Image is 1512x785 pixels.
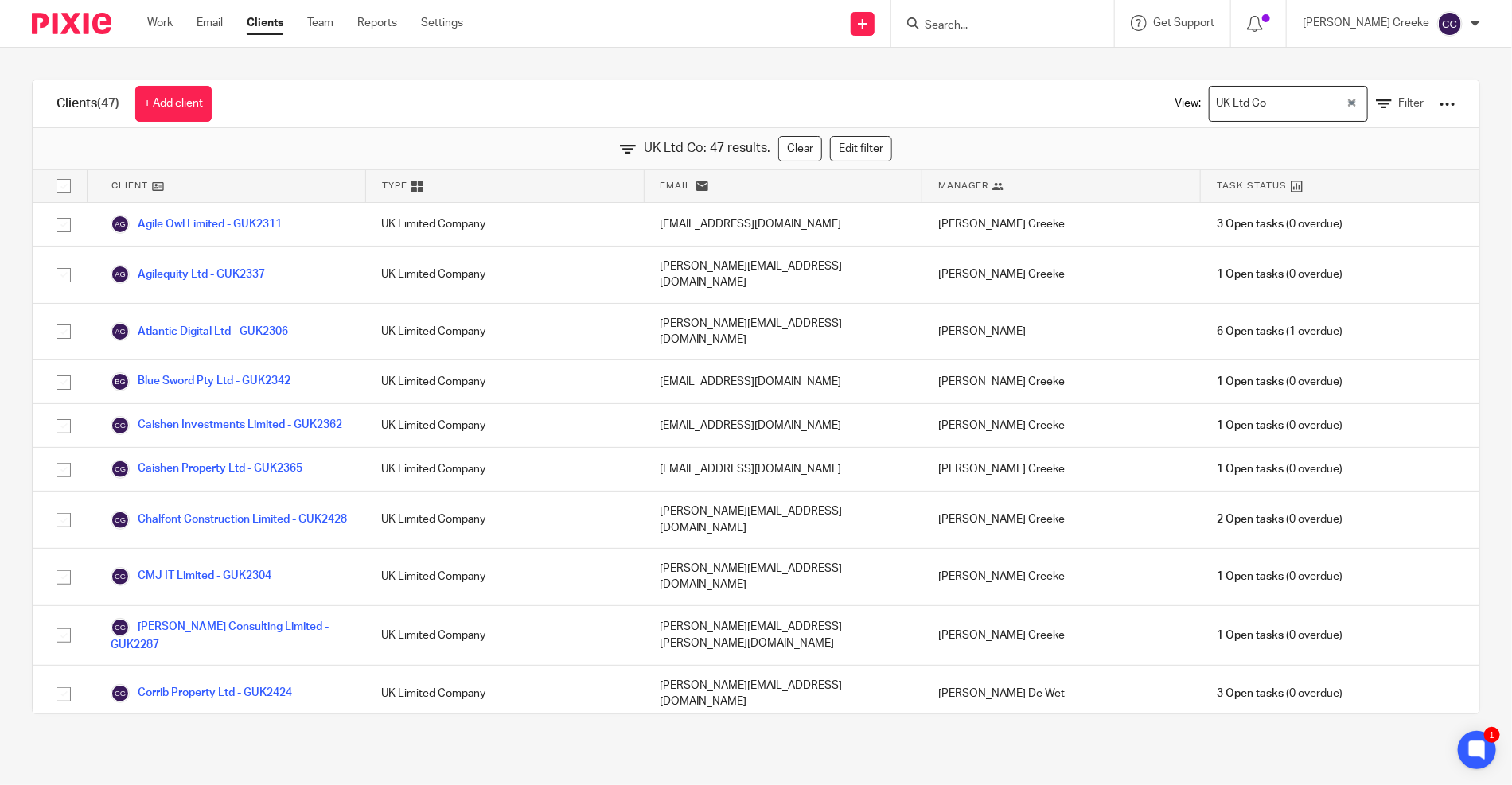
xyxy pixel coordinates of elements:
a: Clients [247,15,283,31]
span: (0 overdue) [1217,569,1342,585]
div: UK Limited Company [365,549,644,605]
span: 2 Open tasks [1217,511,1284,527]
a: Edit filter [830,136,892,161]
div: [PERSON_NAME][EMAIL_ADDRESS][PERSON_NAME][DOMAIN_NAME] [644,606,922,665]
a: Team [307,15,333,31]
span: (0 overdue) [1217,216,1342,232]
img: svg%3E [111,618,130,637]
span: 6 Open tasks [1217,324,1284,340]
a: Agile Owl Limited - GUK2311 [111,215,282,234]
div: [PERSON_NAME][EMAIL_ADDRESS][DOMAIN_NAME] [644,492,922,548]
div: UK Limited Company [365,404,644,447]
a: Chalfont Construction Limited - GUK2428 [111,511,347,530]
a: Atlantic Digital Ltd - GUK2306 [111,322,288,341]
div: [PERSON_NAME] Creeke [922,203,1201,246]
div: [PERSON_NAME][EMAIL_ADDRESS][DOMAIN_NAME] [644,304,922,360]
a: Caishen Property Ltd - GUK2365 [111,460,302,479]
span: 1 Open tasks [1217,266,1284,282]
span: Get Support [1153,17,1214,29]
span: 1 Open tasks [1217,461,1284,477]
span: Task Status [1217,179,1287,192]
a: + Add client [135,86,212,122]
img: svg%3E [111,460,130,479]
span: (0 overdue) [1217,628,1342,643]
a: Email [197,15,223,31]
span: (0 overdue) [1217,418,1342,433]
div: [PERSON_NAME] Creeke [922,404,1201,447]
img: Pixie [32,13,111,34]
a: Reports [357,15,397,31]
div: [PERSON_NAME] Creeke [922,247,1201,303]
div: [PERSON_NAME] Creeke [922,360,1201,403]
img: svg%3E [111,372,130,391]
img: svg%3E [111,567,130,586]
span: 1 Open tasks [1217,628,1284,643]
span: 3 Open tasks [1217,216,1284,232]
img: svg%3E [111,322,130,341]
span: (0 overdue) [1217,461,1342,477]
span: 1 Open tasks [1217,569,1284,585]
h1: Clients [57,95,119,112]
div: [EMAIL_ADDRESS][DOMAIN_NAME] [644,404,922,447]
div: [PERSON_NAME] Creeke [922,549,1201,605]
span: Email [661,179,692,192]
div: UK Limited Company [365,360,644,403]
img: svg%3E [111,684,130,703]
div: Search for option [1209,86,1368,122]
a: Agilequity Ltd - GUK2337 [111,265,265,284]
img: svg%3E [111,215,130,234]
span: Client [111,179,148,192]
span: 1 Open tasks [1217,374,1284,390]
div: [PERSON_NAME] Creeke [922,606,1201,665]
div: [PERSON_NAME] Creeke [922,492,1201,548]
img: svg%3E [1437,11,1463,37]
div: View: [1151,80,1455,127]
div: [EMAIL_ADDRESS][DOMAIN_NAME] [644,448,922,491]
input: Search for option [1272,90,1344,118]
a: Blue Sword Pty Ltd - GUK2342 [111,372,290,391]
div: 1 [1484,727,1500,743]
span: (0 overdue) [1217,266,1342,282]
input: Search [923,19,1066,33]
div: [PERSON_NAME] De Wet [922,666,1201,722]
div: UK Limited Company [365,203,644,246]
div: UK Limited Company [365,492,644,548]
div: [PERSON_NAME] Creeke [922,448,1201,491]
span: Filter [1398,98,1424,109]
div: [EMAIL_ADDRESS][DOMAIN_NAME] [644,203,922,246]
img: svg%3E [111,265,130,284]
a: Clear [778,136,822,161]
div: UK Limited Company [365,606,644,665]
div: UK Limited Company [365,304,644,360]
a: Settings [421,15,463,31]
span: (0 overdue) [1217,374,1342,390]
a: Corrib Property Ltd - GUK2424 [111,684,292,703]
span: UK Ltd Co: 47 results. [644,139,770,157]
span: (0 overdue) [1217,511,1342,527]
span: 3 Open tasks [1217,686,1284,701]
img: svg%3E [111,511,130,530]
img: svg%3E [111,416,130,435]
div: [EMAIL_ADDRESS][DOMAIN_NAME] [644,360,922,403]
input: Select all [49,171,79,201]
span: 1 Open tasks [1217,418,1284,433]
div: [PERSON_NAME][EMAIL_ADDRESS][DOMAIN_NAME] [644,666,922,722]
button: Clear Selected [1348,98,1356,111]
span: Manager [938,179,988,192]
div: [PERSON_NAME][EMAIL_ADDRESS][DOMAIN_NAME] [644,549,922,605]
div: [PERSON_NAME][EMAIL_ADDRESS][DOMAIN_NAME] [644,247,922,303]
a: Caishen Investments Limited - GUK2362 [111,416,342,435]
div: UK Limited Company [365,247,644,303]
a: [PERSON_NAME] Consulting Limited - GUK2287 [111,618,349,653]
div: [PERSON_NAME] [922,304,1201,360]
div: UK Limited Company [365,448,644,491]
a: Work [147,15,173,31]
div: UK Limited Company [365,666,644,722]
span: (47) [97,97,119,110]
span: (1 overdue) [1217,324,1342,340]
a: CMJ IT Limited - GUK2304 [111,567,271,586]
span: Type [382,179,407,192]
span: (0 overdue) [1217,686,1342,701]
span: UK Ltd Co [1213,90,1270,118]
p: [PERSON_NAME] Creeke [1303,15,1429,31]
